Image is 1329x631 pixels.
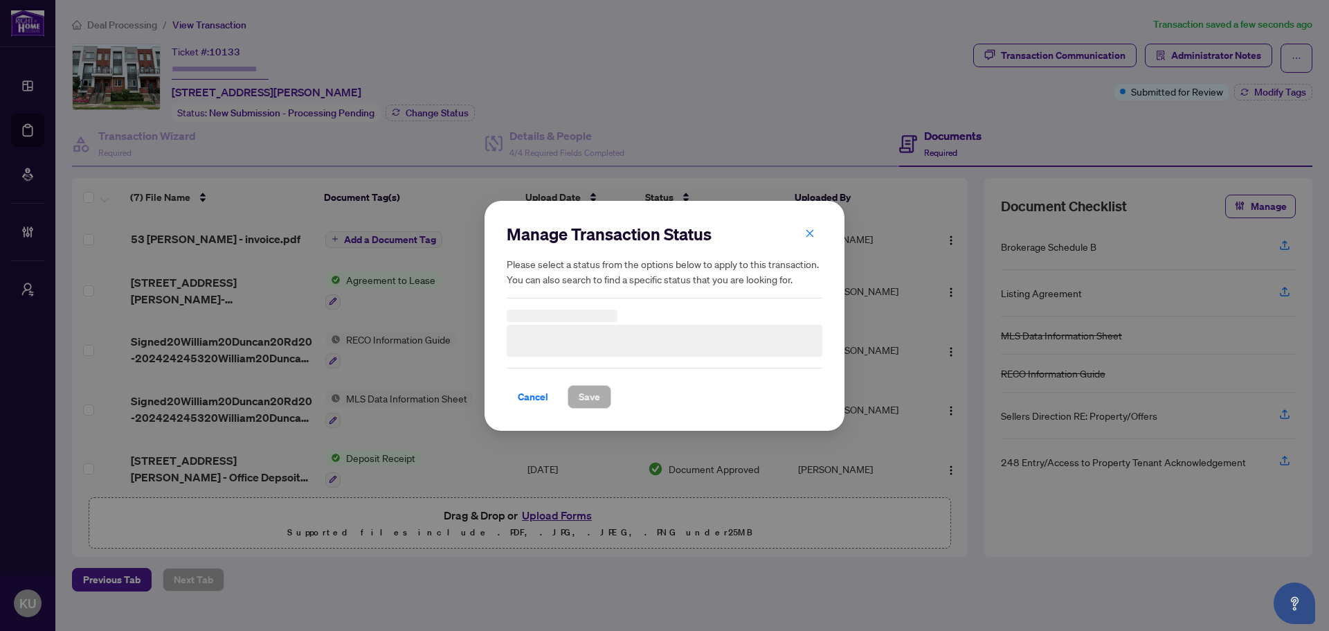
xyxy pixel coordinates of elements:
[507,223,822,245] h2: Manage Transaction Status
[507,385,559,409] button: Cancel
[518,386,548,408] span: Cancel
[805,228,815,238] span: close
[1274,583,1315,624] button: Open asap
[568,385,611,409] button: Save
[507,256,822,287] h5: Please select a status from the options below to apply to this transaction. You can also search t...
